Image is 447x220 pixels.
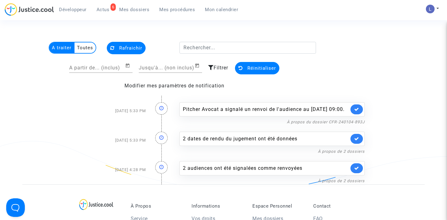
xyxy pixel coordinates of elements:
a: Mon calendrier [200,5,243,14]
button: Open calendar [125,62,133,69]
span: Mon calendrier [205,7,238,12]
div: [DATE] 5:33 PM [78,125,151,155]
multi-toggle-item: A traiter [49,42,74,53]
div: Pitcher Avocat a signalé un renvoi de l'audience au [DATE] 09:00. [183,106,349,113]
span: Actus [97,7,110,12]
a: 6Actus [92,5,115,14]
button: Open calendar [195,62,202,69]
iframe: Help Scout Beacon - Open [6,198,25,217]
img: jc-logo.svg [5,3,54,16]
p: Informations [192,203,243,209]
input: Rechercher... [179,42,316,54]
a: À propos de 2 dossiers [318,178,365,183]
div: [DATE] 4:28 PM [78,155,151,184]
a: À propos de 2 dossiers [318,149,365,154]
span: Mes procédures [159,7,195,12]
a: Modifier mes paramètres de notification [124,83,224,89]
a: Mes procédures [154,5,200,14]
div: 2 audiences ont été signalées comme renvoyées [183,165,349,172]
img: logo-lg.svg [79,199,114,210]
a: Mes dossiers [114,5,154,14]
span: Rafraichir [119,45,142,51]
a: Développeur [54,5,92,14]
span: Développeur [59,7,87,12]
img: AATXAJzI13CaqkJmx-MOQUbNyDE09GJ9dorwRvFSQZdH=s96-c [426,5,435,13]
div: 6 [111,3,116,11]
div: 2 dates de rendu du jugement ont été données [183,135,349,143]
p: Contact [313,203,365,209]
span: Mes dossiers [119,7,149,12]
a: À propos du dossier CFR-240104-893J [287,120,365,124]
button: Réinitialiser [235,62,279,74]
p: À Propos [131,203,182,209]
span: Réinitialiser [247,65,276,71]
button: Rafraichir [107,42,146,54]
multi-toggle-item: Toutes [74,42,96,53]
div: [DATE] 5:33 PM [78,96,151,125]
p: Espace Personnel [252,203,304,209]
span: Filtrer [214,65,228,71]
